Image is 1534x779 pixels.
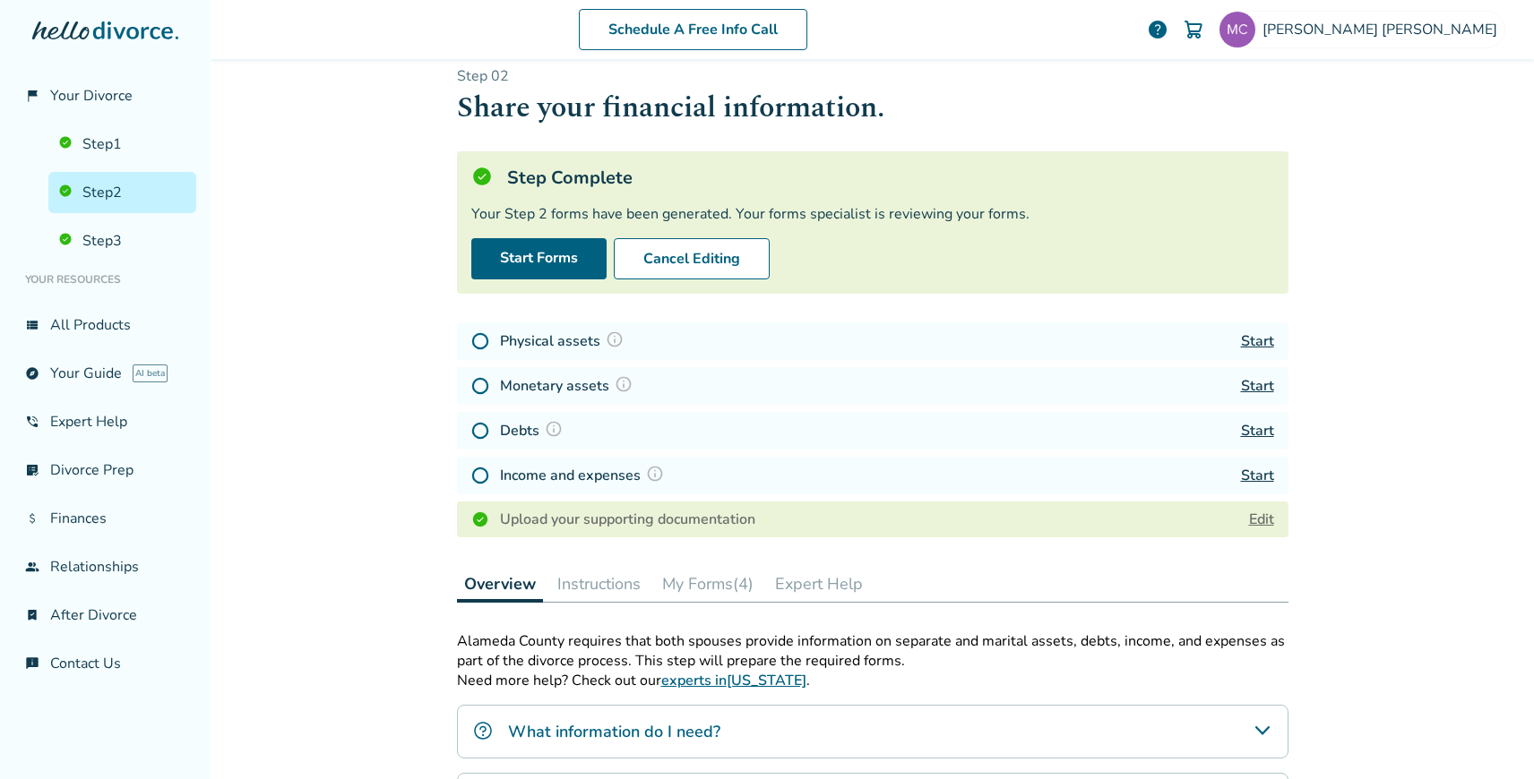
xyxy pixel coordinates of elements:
[471,422,489,440] img: Not Started
[25,656,39,671] span: chat_info
[14,353,196,394] a: exploreYour GuideAI beta
[14,595,196,636] a: bookmark_checkAfter Divorce
[1241,376,1274,396] a: Start
[25,89,39,103] span: flag_2
[1241,421,1274,441] a: Start
[48,220,196,261] a: Step3
[655,566,761,602] button: My Forms(4)
[471,510,489,528] img: Completed
[661,671,806,690] a: experts in[US_STATE]
[457,671,1288,690] p: Need more help? Check out our .
[471,467,489,484] img: Not Started
[14,261,196,297] li: Your Resources
[545,420,563,438] img: Question Mark
[50,86,133,106] span: Your Divorce
[507,166,633,190] h5: Step Complete
[1147,19,1168,40] a: help
[1241,466,1274,485] a: Start
[25,415,39,429] span: phone_in_talk
[48,124,196,165] a: Step1
[500,330,629,353] h4: Physical assets
[614,238,770,279] button: Cancel Editing
[25,463,39,477] span: list_alt_check
[768,566,870,602] button: Expert Help
[25,608,39,622] span: bookmark_check
[457,631,1288,671] p: Alameda County requires that both spouses provide information on separate and marital assets, deb...
[14,546,196,587] a: groupRelationships
[471,332,489,350] img: Not Started
[457,66,1288,86] p: Step 0 2
[48,172,196,213] a: Step2
[1444,693,1534,779] iframe: Chat Widget
[550,566,648,602] button: Instructions
[25,318,39,332] span: view_list
[579,9,807,50] a: Schedule A Free Info Call
[14,304,196,346] a: view_listAll Products
[471,238,607,279] a: Start Forms
[14,75,196,116] a: flag_2Your Divorce
[457,705,1288,758] div: What information do I need?
[14,498,196,539] a: attach_moneyFinances
[457,566,543,603] button: Overview
[14,401,196,442] a: phone_in_talkExpert Help
[471,377,489,395] img: Not Started
[615,375,633,393] img: Question Mark
[14,643,196,684] a: chat_infoContact Us
[1219,12,1255,47] img: Testing CA
[500,374,638,398] h4: Monetary assets
[472,720,494,741] img: What information do I need?
[606,330,624,348] img: Question Mark
[1241,331,1274,351] a: Start
[1183,19,1204,40] img: Cart
[500,509,755,530] h4: Upload your supporting documentation
[508,720,720,743] h4: What information do I need?
[133,364,168,382] span: AI beta
[1249,509,1274,529] a: Edit
[500,419,568,442] h4: Debts
[646,465,664,483] img: Question Mark
[1263,20,1504,39] span: [PERSON_NAME] [PERSON_NAME]
[25,560,39,574] span: group
[14,449,196,491] a: list_alt_checkDivorce Prep
[25,511,39,526] span: attach_money
[457,86,1288,130] h1: Share your financial information.
[25,366,39,381] span: explore
[500,464,669,487] h4: Income and expenses
[471,204,1274,224] div: Your Step 2 forms have been generated. Your forms specialist is reviewing your forms.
